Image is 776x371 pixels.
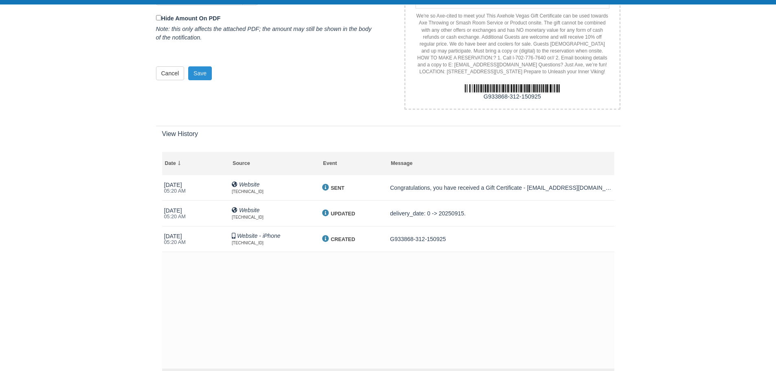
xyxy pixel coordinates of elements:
[165,160,227,167] div: Date
[233,160,318,167] div: Source
[237,233,280,239] i: Website - iPhone
[188,66,212,80] button: Save
[388,175,614,201] td: Congratulations, you have received a Gift Certificate - bethanymanning@hotmail.com
[331,211,355,217] strong: UPDATED
[164,239,228,245] em: 2025-09-15 05:20:05-0700
[164,188,228,194] em: 2025-09-15 05:20:07-0700
[331,237,355,242] strong: CREATED
[162,200,230,226] td: Mon 15 Sep 2025 05:20 AM
[320,175,388,201] td: SENT
[230,200,320,226] td: Website43.227.110.5
[399,92,626,101] div: G933868-312-150925
[230,175,320,201] td: Website43.227.110.5
[391,160,612,167] div: Message
[239,181,259,188] i: Website
[388,226,614,252] td: G933868-312-150925
[232,241,264,245] span: [TECHNICAL_ID]
[230,226,320,252] td: Website - iPhone43.227.110.5
[156,15,161,20] input: Hide Amount On PDF
[320,200,388,226] td: UPDATED
[232,189,264,194] span: [TECHNICAL_ID]
[156,26,372,41] em: Note: this only affects the attached PDF; the amount may still be shown in the body of the notifi...
[323,160,385,167] div: Event
[156,66,185,80] a: Cancel
[156,13,372,23] label: Hide Amount On PDF
[320,226,388,252] td: CREATED
[239,207,259,213] i: Website
[162,175,230,201] td: Mon 15 Sep 2025 05:20 AM
[415,13,609,75] div: We're so Axe-cited to meet you! This Axehole Vegas Gift Certificate can be used towards Axe Throw...
[162,226,230,252] td: Mon 15 Sep 2025 05:20 AM
[164,214,228,220] em: 2025-09-15 05:20:07-0700
[162,130,198,137] a: View History
[388,200,614,226] td: delivery_date: 0 -> 20250915.
[232,215,264,220] span: [TECHNICAL_ID]
[331,185,345,191] strong: SENT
